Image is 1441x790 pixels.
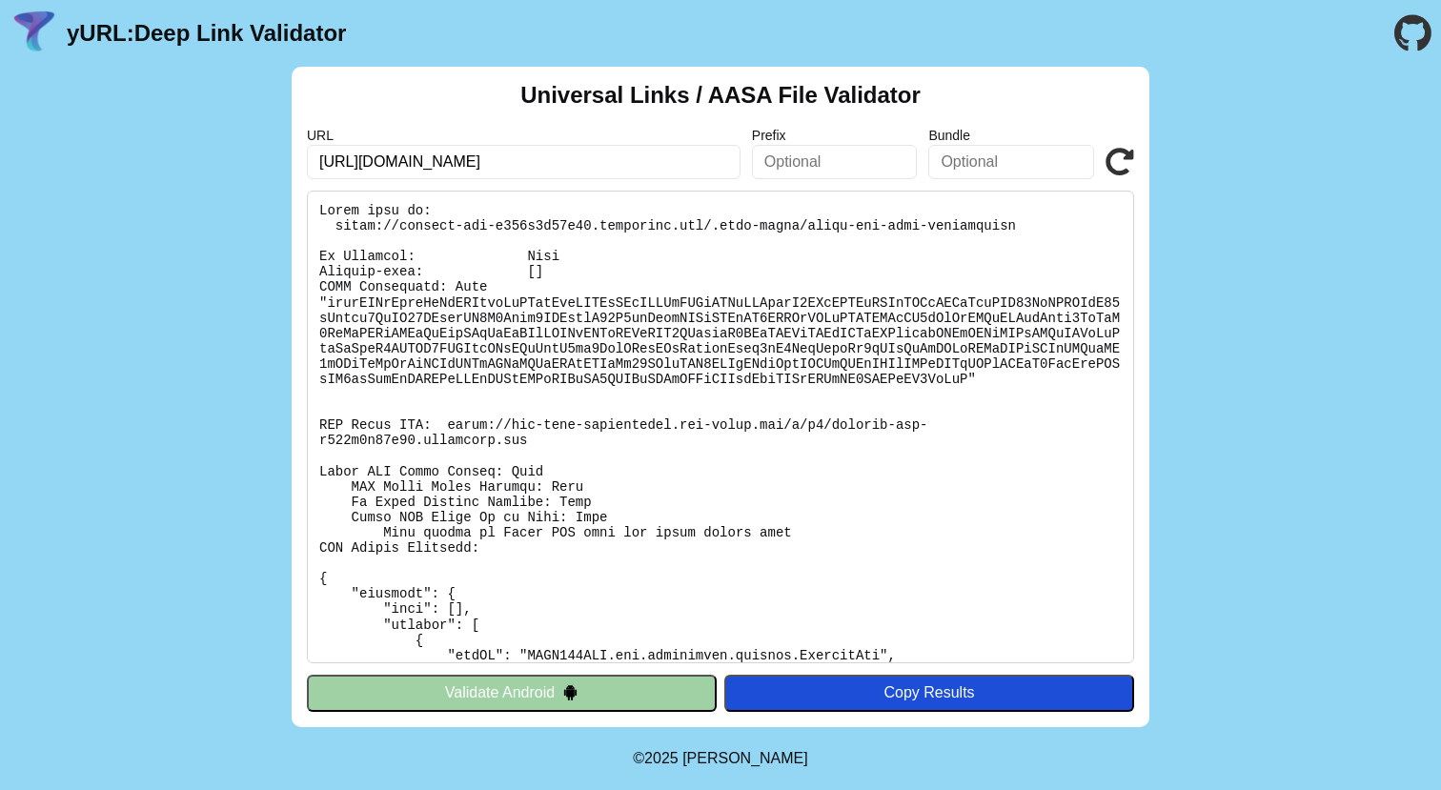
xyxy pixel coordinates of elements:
a: yURL:Deep Link Validator [67,20,346,47]
pre: Lorem ipsu do: sitam://consect-adi-e356s3d57e40.temporinc.utl/.etdo-magna/aliqu-eni-admi-veniamqu... [307,191,1134,663]
input: Optional [752,145,918,179]
img: droidIcon.svg [562,684,578,700]
a: Michael Ibragimchayev's Personal Site [682,750,808,766]
button: Copy Results [724,675,1134,711]
button: Validate Android [307,675,717,711]
label: URL [307,128,741,143]
label: Prefix [752,128,918,143]
h2: Universal Links / AASA File Validator [520,82,921,109]
input: Required [307,145,741,179]
footer: © [633,727,807,790]
div: Copy Results [734,684,1125,701]
span: 2025 [644,750,679,766]
img: yURL Logo [10,9,59,58]
input: Optional [928,145,1094,179]
label: Bundle [928,128,1094,143]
